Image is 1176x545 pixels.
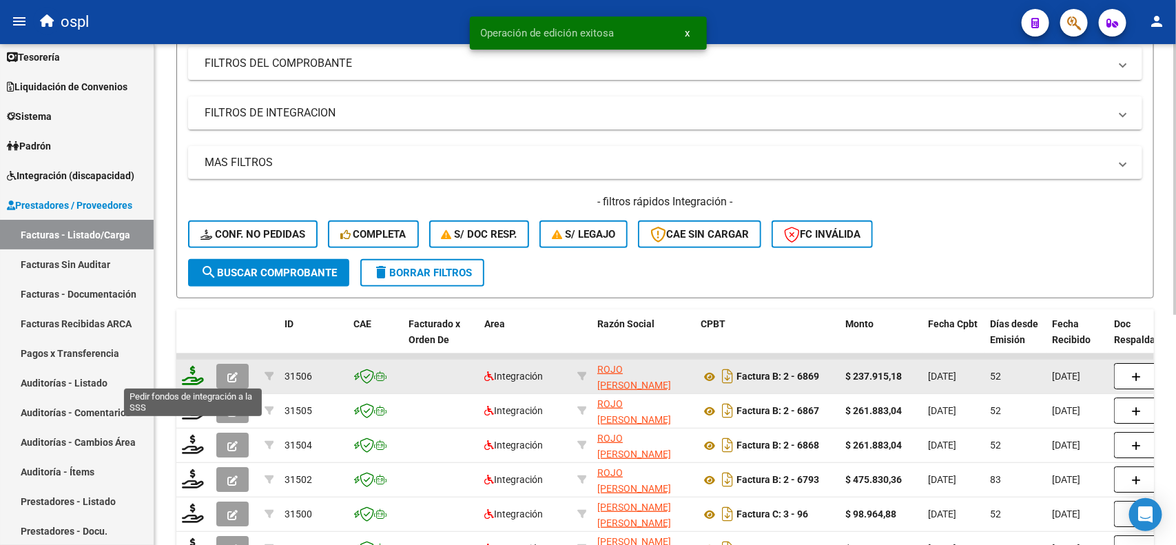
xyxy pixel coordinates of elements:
[7,168,134,183] span: Integración (discapacidad)
[353,318,371,329] span: CAE
[11,13,28,30] mat-icon: menu
[200,264,217,280] mat-icon: search
[597,362,690,391] div: 27160839134
[922,309,984,370] datatable-header-cell: Fecha Cpbt
[701,318,725,329] span: CPBT
[61,7,89,37] span: ospl
[597,431,690,460] div: 27160839134
[845,440,902,451] strong: $ 261.883,04
[597,398,671,425] span: ROJO [PERSON_NAME]
[484,508,543,520] span: Integración
[840,309,922,370] datatable-header-cell: Monto
[285,508,312,520] span: 31500
[285,318,293,329] span: ID
[1046,309,1108,370] datatable-header-cell: Fecha Recibido
[188,96,1142,130] mat-expansion-panel-header: FILTROS DE INTEGRACION
[188,146,1142,179] mat-expansion-panel-header: MAS FILTROS
[990,508,1001,520] span: 52
[484,440,543,451] span: Integración
[200,267,337,279] span: Buscar Comprobante
[597,433,671,460] span: ROJO [PERSON_NAME]
[373,264,389,280] mat-icon: delete
[279,309,348,370] datatable-header-cell: ID
[200,228,305,240] span: Conf. no pedidas
[695,309,840,370] datatable-header-cell: CPBT
[552,228,615,240] span: S/ legajo
[7,138,51,154] span: Padrón
[597,502,671,528] span: [PERSON_NAME] [PERSON_NAME]
[479,309,572,370] datatable-header-cell: Area
[481,26,615,40] span: Operación de edición exitosa
[719,400,736,422] i: Descargar documento
[845,508,896,520] strong: $ 98.964,88
[7,198,132,213] span: Prestadores / Proveedores
[205,105,1109,121] mat-panel-title: FILTROS DE INTEGRACION
[188,259,349,287] button: Buscar Comprobante
[373,267,472,279] span: Borrar Filtros
[188,220,318,248] button: Conf. no pedidas
[597,500,690,528] div: 27310451121
[845,371,902,382] strong: $ 237.915,18
[990,474,1001,485] span: 83
[592,309,695,370] datatable-header-cell: Razón Social
[736,371,819,382] strong: Factura B: 2 - 6869
[7,50,60,65] span: Tesorería
[784,228,860,240] span: FC Inválida
[984,309,1046,370] datatable-header-cell: Días desde Emisión
[409,318,460,345] span: Facturado x Orden De
[7,79,127,94] span: Liquidación de Convenios
[1052,318,1091,345] span: Fecha Recibido
[685,27,690,39] span: x
[188,194,1142,209] h4: - filtros rápidos Integración -
[1052,440,1080,451] span: [DATE]
[285,440,312,451] span: 31504
[360,259,484,287] button: Borrar Filtros
[285,405,312,416] span: 31505
[484,474,543,485] span: Integración
[429,220,530,248] button: S/ Doc Resp.
[674,21,701,45] button: x
[597,396,690,425] div: 27160839134
[597,318,654,329] span: Razón Social
[340,228,406,240] span: Completa
[736,406,819,417] strong: Factura B: 2 - 6867
[597,465,690,494] div: 27160839134
[719,365,736,387] i: Descargar documento
[1052,371,1080,382] span: [DATE]
[845,405,902,416] strong: $ 261.883,04
[928,371,956,382] span: [DATE]
[285,474,312,485] span: 31502
[1148,13,1165,30] mat-icon: person
[484,371,543,382] span: Integración
[205,56,1109,71] mat-panel-title: FILTROS DEL COMPROBANTE
[1052,474,1080,485] span: [DATE]
[772,220,873,248] button: FC Inválida
[188,47,1142,80] mat-expansion-panel-header: FILTROS DEL COMPROBANTE
[736,509,808,520] strong: Factura C: 3 - 96
[928,405,956,416] span: [DATE]
[539,220,628,248] button: S/ legajo
[990,405,1001,416] span: 52
[719,503,736,525] i: Descargar documento
[990,318,1038,345] span: Días desde Emisión
[348,309,403,370] datatable-header-cell: CAE
[928,508,956,520] span: [DATE]
[719,434,736,456] i: Descargar documento
[1129,498,1162,531] div: Open Intercom Messenger
[736,440,819,451] strong: Factura B: 2 - 6868
[736,475,819,486] strong: Factura B: 2 - 6793
[928,474,956,485] span: [DATE]
[597,467,671,494] span: ROJO [PERSON_NAME]
[328,220,419,248] button: Completa
[484,405,543,416] span: Integración
[1052,508,1080,520] span: [DATE]
[285,371,312,382] span: 31506
[719,469,736,491] i: Descargar documento
[597,364,671,391] span: ROJO [PERSON_NAME]
[845,474,902,485] strong: $ 475.830,36
[845,318,874,329] span: Monto
[403,309,479,370] datatable-header-cell: Facturado x Orden De
[650,228,749,240] span: CAE SIN CARGAR
[7,109,52,124] span: Sistema
[205,155,1109,170] mat-panel-title: MAS FILTROS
